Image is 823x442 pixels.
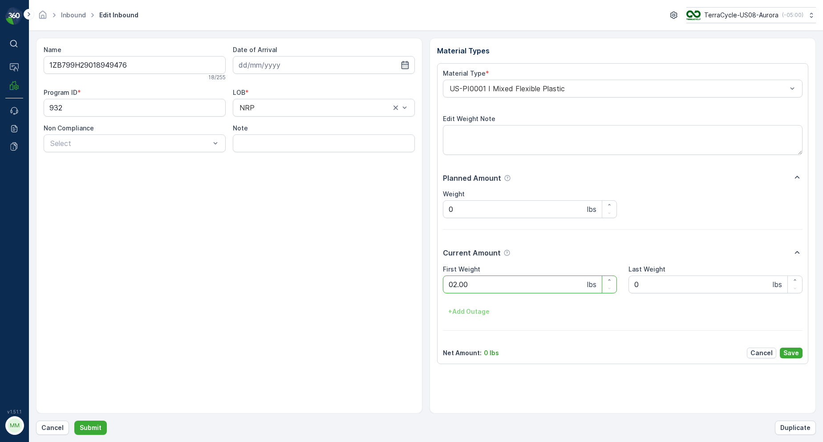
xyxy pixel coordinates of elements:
[44,46,61,53] label: Name
[775,421,816,435] button: Duplicate
[208,74,226,81] p: 18 / 255
[686,7,816,23] button: TerraCycle-US08-Aurora(-05:00)
[628,265,665,273] label: Last Weight
[484,349,499,357] p: 0 lbs
[233,46,277,53] label: Date of Arrival
[780,348,803,358] button: Save
[782,12,803,19] p: ( -05:00 )
[5,416,23,435] button: MM
[773,279,782,290] p: lbs
[783,349,799,357] p: Save
[503,249,511,256] div: Help Tooltip Icon
[704,11,778,20] p: TerraCycle-US08-Aurora
[61,11,86,19] a: Inbound
[686,10,701,20] img: image_ci7OI47.png
[44,124,94,132] label: Non Compliance
[443,349,482,357] p: Net Amount :
[233,89,245,96] label: LOB
[587,204,596,215] p: lbs
[747,348,776,358] button: Cancel
[5,409,23,414] span: v 1.51.1
[80,423,101,432] p: Submit
[50,138,210,149] p: Select
[44,89,77,96] label: Program ID
[443,69,486,77] label: Material Type
[504,174,511,182] div: Help Tooltip Icon
[448,307,490,316] p: + Add Outage
[437,45,808,56] p: Material Types
[36,421,69,435] button: Cancel
[233,56,415,74] input: dd/mm/yyyy
[5,7,23,25] img: logo
[750,349,773,357] p: Cancel
[97,11,140,20] span: Edit Inbound
[74,421,107,435] button: Submit
[587,279,596,290] p: lbs
[41,423,64,432] p: Cancel
[8,418,22,433] div: MM
[443,304,495,319] button: +Add Outage
[443,115,495,122] label: Edit Weight Note
[38,13,48,21] a: Homepage
[443,265,480,273] label: First Weight
[443,247,501,258] p: Current Amount
[443,173,501,183] p: Planned Amount
[233,124,248,132] label: Note
[780,423,811,432] p: Duplicate
[443,190,465,198] label: Weight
